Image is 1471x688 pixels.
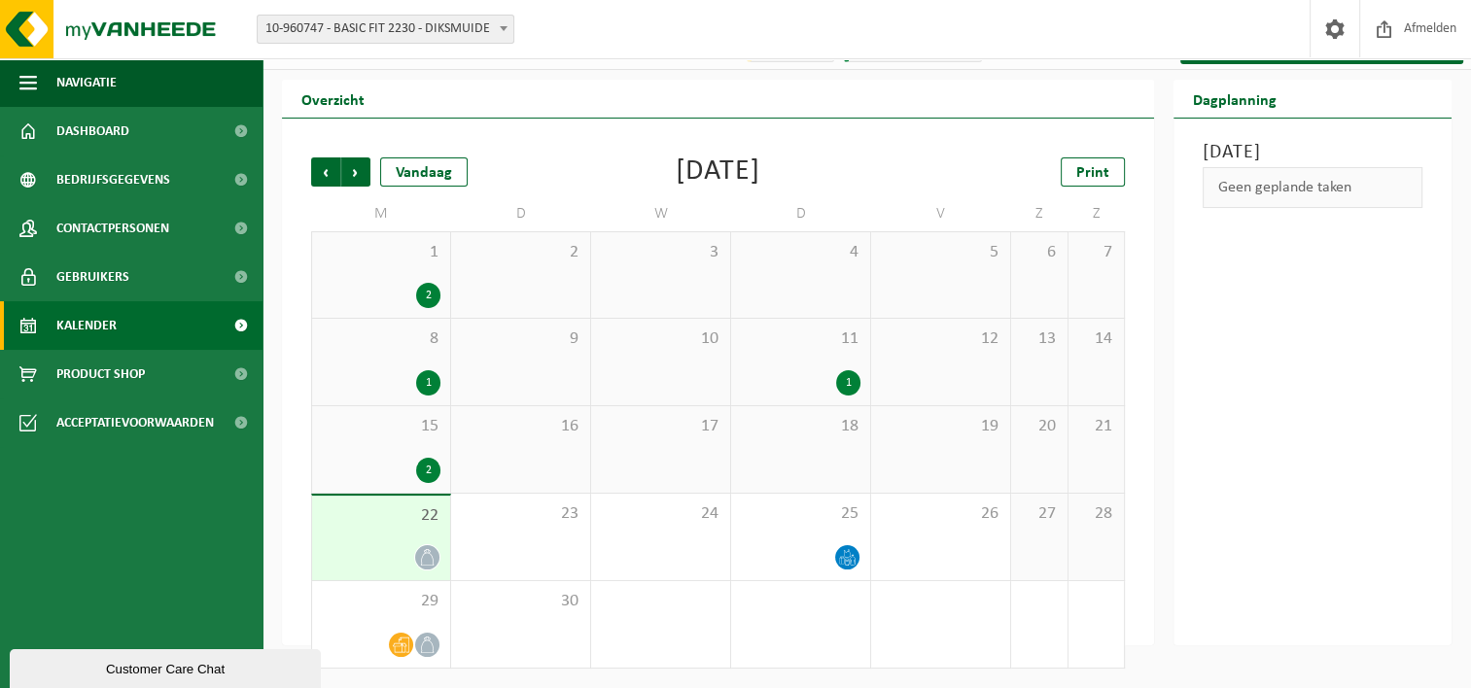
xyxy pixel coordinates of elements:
[1078,416,1115,437] span: 21
[1021,242,1058,263] span: 6
[601,242,720,263] span: 3
[1021,328,1058,350] span: 13
[1173,80,1296,118] h2: Dagplanning
[461,328,580,350] span: 9
[881,242,1000,263] span: 5
[461,416,580,437] span: 16
[56,204,169,253] span: Contactpersonen
[1021,503,1058,525] span: 27
[741,328,860,350] span: 11
[258,16,513,43] span: 10-960747 - BASIC FIT 2230 - DIKSMUIDE
[416,458,440,483] div: 2
[1021,416,1058,437] span: 20
[257,15,514,44] span: 10-960747 - BASIC FIT 2230 - DIKSMUIDE
[322,242,440,263] span: 1
[10,645,325,688] iframe: chat widget
[461,242,580,263] span: 2
[56,58,117,107] span: Navigatie
[311,196,451,231] td: M
[601,503,720,525] span: 24
[741,416,860,437] span: 18
[56,301,117,350] span: Kalender
[461,503,580,525] span: 23
[56,350,145,398] span: Product Shop
[282,80,384,118] h2: Overzicht
[1078,242,1115,263] span: 7
[676,157,760,187] div: [DATE]
[1203,167,1422,208] div: Geen geplande taken
[881,503,1000,525] span: 26
[1011,196,1068,231] td: Z
[56,253,129,301] span: Gebruikers
[871,196,1011,231] td: V
[416,283,440,308] div: 2
[601,416,720,437] span: 17
[731,196,871,231] td: D
[1078,503,1115,525] span: 28
[461,591,580,612] span: 30
[56,398,214,447] span: Acceptatievoorwaarden
[416,370,440,396] div: 1
[322,416,440,437] span: 15
[591,196,731,231] td: W
[601,328,720,350] span: 10
[741,242,860,263] span: 4
[322,505,440,527] span: 22
[322,591,440,612] span: 29
[1076,165,1109,181] span: Print
[1203,138,1422,167] h3: [DATE]
[1061,157,1125,187] a: Print
[881,416,1000,437] span: 19
[1068,196,1126,231] td: Z
[451,196,591,231] td: D
[311,157,340,187] span: Vorige
[881,328,1000,350] span: 12
[836,370,860,396] div: 1
[322,328,440,350] span: 8
[341,157,370,187] span: Volgende
[741,503,860,525] span: 25
[56,107,129,155] span: Dashboard
[1078,328,1115,350] span: 14
[56,155,170,204] span: Bedrijfsgegevens
[380,157,468,187] div: Vandaag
